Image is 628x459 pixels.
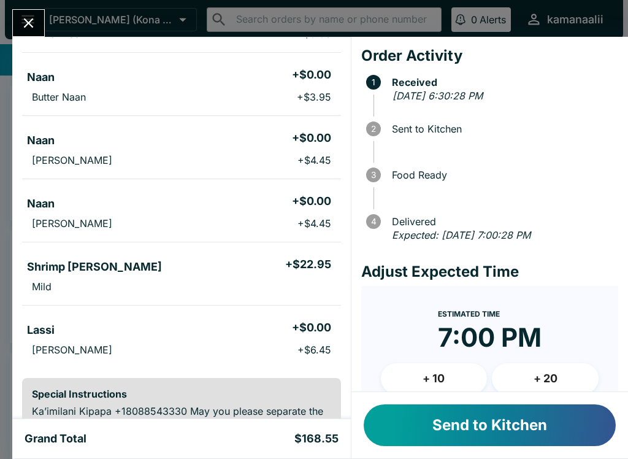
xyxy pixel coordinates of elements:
[27,323,55,337] h5: Lassi
[361,47,618,65] h4: Order Activity
[371,170,376,180] text: 3
[27,260,162,274] h5: Shrimp [PERSON_NAME]
[297,344,331,356] p: + $6.45
[386,169,618,180] span: Food Ready
[32,405,331,430] p: Ka’imilani Kipapa +18088543330 May you please separate the paratha from the Naan
[392,90,483,102] em: [DATE] 6:30:28 PM
[27,196,55,211] h5: Naan
[32,91,86,103] p: Butter Naan
[292,67,331,82] h5: + $0.00
[32,217,112,229] p: [PERSON_NAME]
[285,257,331,272] h5: + $22.95
[32,388,331,400] h6: Special Instructions
[294,431,339,446] h5: $168.55
[32,280,52,293] p: Mild
[364,404,616,446] button: Send to Kitchen
[438,309,500,318] span: Estimated Time
[297,154,331,166] p: + $4.45
[492,363,599,394] button: + 20
[13,10,44,36] button: Close
[27,133,55,148] h5: Naan
[438,322,542,353] time: 7:00 PM
[27,70,55,85] h5: Naan
[292,320,331,335] h5: + $0.00
[392,229,530,241] em: Expected: [DATE] 7:00:28 PM
[25,431,86,446] h5: Grand Total
[292,194,331,209] h5: + $0.00
[361,263,618,281] h4: Adjust Expected Time
[297,217,331,229] p: + $4.45
[297,91,331,103] p: + $3.95
[32,344,112,356] p: [PERSON_NAME]
[292,131,331,145] h5: + $0.00
[381,363,488,394] button: + 10
[370,217,376,226] text: 4
[32,154,112,166] p: [PERSON_NAME]
[371,124,376,134] text: 2
[386,77,618,88] span: Received
[372,77,375,87] text: 1
[386,123,618,134] span: Sent to Kitchen
[386,216,618,227] span: Delivered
